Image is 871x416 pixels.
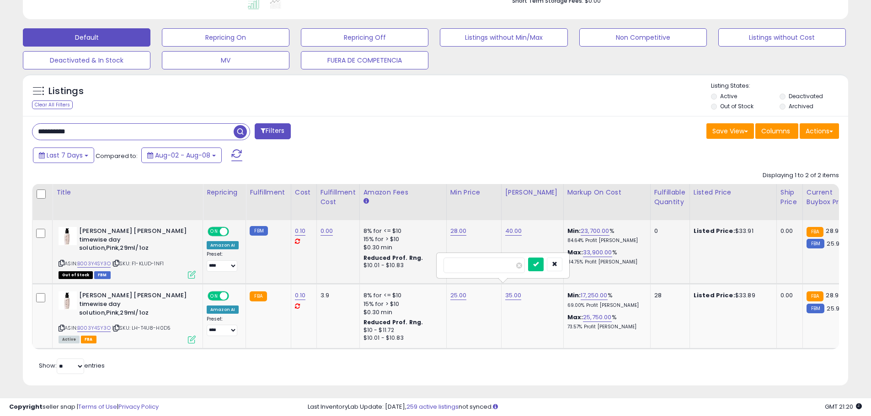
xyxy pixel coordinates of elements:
[567,324,643,330] p: 73.57% Profit [PERSON_NAME]
[780,227,796,235] div: 0.00
[654,188,686,207] div: Fulfillable Quantity
[567,313,643,330] div: %
[567,291,643,308] div: %
[363,308,439,316] div: $0.30 min
[155,151,210,160] span: Aug-02 - Aug-08
[780,291,796,300] div: 0.00
[581,291,607,300] a: 17,250.00
[207,305,239,314] div: Amazon AI
[96,152,138,160] span: Compared to:
[706,123,754,139] button: Save View
[363,334,439,342] div: $10.01 - $10.83
[162,51,289,69] button: MV
[255,123,290,139] button: Filters
[363,300,439,308] div: 15% for > $10
[301,28,428,47] button: Repricing Off
[583,248,612,257] a: 33,900.00
[9,402,43,411] strong: Copyright
[711,82,848,90] p: Listing States:
[789,92,823,100] label: Deactivated
[59,291,196,342] div: ASIN:
[363,188,443,197] div: Amazon Fees
[567,248,583,257] b: Max:
[720,92,737,100] label: Active
[208,228,220,236] span: ON
[579,28,707,47] button: Non Competitive
[450,291,467,300] a: 25.00
[228,292,242,300] span: OFF
[807,227,823,237] small: FBA
[720,102,753,110] label: Out of Stock
[363,254,423,262] b: Reduced Prof. Rng.
[112,260,164,267] span: | SKU: F1-KLUD-1NF1
[807,239,824,248] small: FBM
[295,188,313,197] div: Cost
[807,291,823,301] small: FBA
[450,188,497,197] div: Min Price
[295,291,306,300] a: 0.10
[77,324,111,332] a: B003Y4SY3O
[694,226,735,235] b: Listed Price:
[250,188,287,197] div: Fulfillment
[583,313,611,322] a: 25,750.00
[9,403,159,411] div: seller snap | |
[39,361,105,370] span: Show: entries
[827,239,844,248] span: 25.94
[59,271,93,279] span: All listings that are currently out of stock and unavailable for purchase on Amazon
[654,291,683,300] div: 28
[567,237,643,244] p: 84.64% Profit [PERSON_NAME]
[295,226,306,236] a: 0.10
[308,403,862,411] div: Last InventoryLab Update: [DATE], not synced.
[363,291,439,300] div: 8% for <= $10
[363,318,423,326] b: Reduced Prof. Rng.
[78,402,117,411] a: Terms of Use
[77,260,111,268] a: B003Y4SY3O
[301,51,428,69] button: FUERA DE COMPETENCIA
[363,326,439,334] div: $10 - $11.72
[807,188,854,207] div: Current Buybox Price
[826,291,842,300] span: 28.98
[826,226,842,235] span: 28.98
[59,227,196,278] div: ASIN:
[807,304,824,313] small: FBM
[694,291,735,300] b: Listed Price:
[567,226,581,235] b: Min:
[207,316,239,337] div: Preset:
[59,291,77,310] img: 41jNTLtOJwL._SL40_.jpg
[363,197,369,205] small: Amazon Fees.
[79,227,190,255] b: [PERSON_NAME] [PERSON_NAME] timewise day solution,Pink,29ml/1oz
[32,100,73,109] div: Clear All Filters
[228,228,242,236] span: OFF
[694,291,769,300] div: $33.89
[567,188,647,197] div: Markup on Cost
[694,227,769,235] div: $33.91
[79,291,190,319] b: [PERSON_NAME] [PERSON_NAME] timewise day solution,Pink,29ml/1oz
[162,28,289,47] button: Repricing On
[440,28,567,47] button: Listings without Min/Max
[208,292,220,300] span: ON
[505,188,560,197] div: [PERSON_NAME]
[207,251,239,272] div: Preset:
[825,402,862,411] span: 2025-08-17 21:20 GMT
[718,28,846,47] button: Listings without Cost
[207,188,242,197] div: Repricing
[567,259,643,265] p: 84.75% Profit [PERSON_NAME]
[141,147,222,163] button: Aug-02 - Aug-08
[321,226,333,236] a: 0.00
[363,227,439,235] div: 8% for <= $10
[761,126,790,136] span: Columns
[81,336,96,343] span: FBA
[755,123,798,139] button: Columns
[763,171,839,180] div: Displaying 1 to 2 of 2 items
[563,184,650,220] th: The percentage added to the cost of goods (COGS) that forms the calculator for Min & Max prices.
[406,402,459,411] a: 259 active listings
[363,235,439,243] div: 15% for > $10
[581,226,609,236] a: 23,700.00
[250,226,267,236] small: FBM
[33,147,94,163] button: Last 7 Days
[363,243,439,252] div: $0.30 min
[694,188,773,197] div: Listed Price
[567,227,643,244] div: %
[48,85,84,98] h5: Listings
[827,304,844,313] span: 25.94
